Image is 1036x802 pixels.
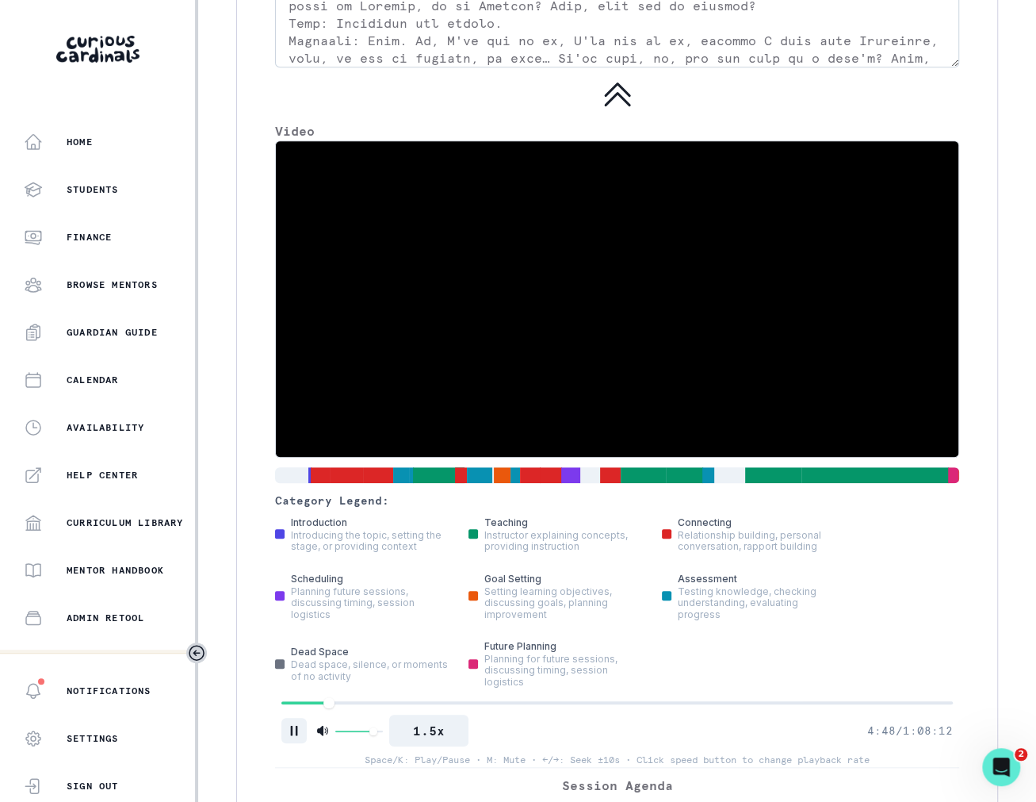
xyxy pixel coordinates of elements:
p: connecting [678,516,732,530]
p: dead space [291,645,349,659]
span: 2 [1015,748,1027,761]
button: Playback speed [389,715,468,746]
p: Help Center [67,469,138,482]
p: Calendar [67,374,119,386]
p: Planning for future sessions, discussing timing, session logistics [484,654,643,688]
p: Admin Retool [67,612,144,624]
p: Home [67,136,93,148]
p: Category Legend: [275,493,389,509]
p: Planning future sessions, discussing timing, session logistics [291,586,449,620]
p: teaching [484,516,528,530]
p: goal setting [484,572,541,586]
p: Mentor Handbook [67,564,164,577]
p: Availability [67,421,144,434]
p: Testing knowledge, checking understanding, evaluating progress [678,586,836,620]
p: Introducing the topic, setting the stage, or providing context [291,530,449,553]
img: Curious Cardinals Logo [56,36,140,63]
p: Sign Out [67,780,119,792]
button: Pause [281,718,307,743]
p: introduction [291,516,347,530]
p: Browse Mentors [67,278,158,291]
div: volume [369,727,377,735]
p: Space/K: Play/Pause • M: Mute • ←/→: Seek ±10s • Click speed button to change playback rate [365,753,870,767]
p: future planning [484,639,556,654]
p: Relationship building, personal conversation, rapport building [678,530,836,553]
p: 4:48 / 1:08:12 [867,723,953,739]
p: Curriculum Library [67,516,184,529]
p: Dead space, silence, or moments of no activity [291,659,449,682]
p: Session Agenda [562,776,673,795]
button: Toggle sidebar [186,643,207,663]
div: video-progress [323,697,335,708]
p: Students [67,183,119,196]
p: Video [275,121,959,140]
p: Setting learning objectives, discussing goals, planning improvement [484,586,643,620]
p: Settings [67,732,119,745]
button: Mute [313,721,332,740]
p: scheduling [291,572,343,586]
p: Finance [67,231,112,244]
p: Notifications [67,685,151,697]
p: Instructor explaining concepts, providing instruction [484,530,643,553]
p: Guardian Guide [67,326,158,339]
p: assessment [678,572,737,586]
iframe: Intercom live chat [982,748,1020,786]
